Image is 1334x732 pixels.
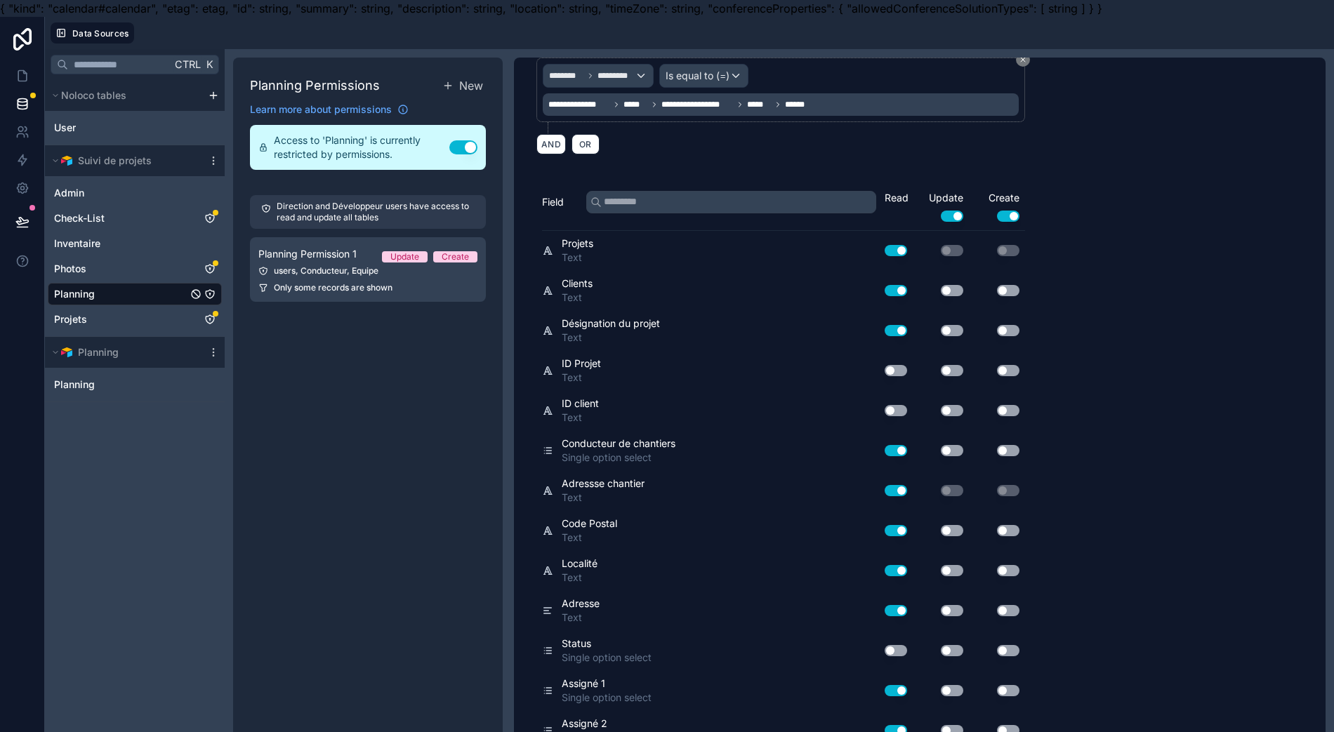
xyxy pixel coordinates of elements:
span: Field [542,195,564,209]
button: New [440,74,486,97]
span: Projets [54,312,87,326]
div: Planning [48,283,222,305]
div: Create [442,251,469,262]
span: Text [562,291,593,305]
span: Text [562,371,601,385]
a: Learn more about permissions [250,102,409,117]
span: New [459,77,483,94]
span: User [54,121,76,135]
span: Projets [562,237,593,251]
div: Check-List [48,207,222,229]
span: Text [562,331,660,345]
span: Planning [54,287,95,301]
span: Only some records are shown [274,282,392,293]
button: Data Sources [51,22,134,44]
span: Localité [562,557,597,571]
span: Inventaire [54,237,100,251]
img: Airtable Logo [61,347,72,358]
span: Single option select [562,691,652,705]
h1: Planning Permissions [250,76,380,95]
div: Photos [48,258,222,280]
span: Ctrl [173,55,202,73]
div: Update [390,251,419,262]
button: Is equal to (=) [659,64,748,88]
span: Single option select [562,651,652,665]
button: OR [572,134,600,154]
span: Suivi de projets [78,154,152,168]
span: Adressse chantier [562,477,645,491]
span: Status [562,637,652,651]
button: Airtable LogoSuivi de projets [48,151,202,171]
span: Code Postal [562,517,617,531]
div: Projets [48,308,222,331]
a: Photos [54,262,187,276]
span: Text [562,411,599,425]
span: Planning [54,378,95,392]
span: Learn more about permissions [250,102,392,117]
a: Planning [54,287,187,301]
div: User [48,117,222,139]
span: Text [562,611,600,625]
span: Single option select [562,451,675,465]
a: Projets [54,312,187,326]
div: Admin [48,182,222,204]
span: Noloco tables [61,88,126,102]
div: Planning [48,373,222,396]
a: User [54,121,173,135]
div: Create [969,191,1025,222]
a: Planning [54,378,187,392]
span: Admin [54,186,84,200]
span: Text [562,491,645,505]
button: AND [536,134,566,154]
span: K [204,60,214,69]
span: OR [576,139,595,149]
a: Check-List [54,211,187,225]
div: Update [913,191,969,222]
span: Assigné 2 [562,717,652,731]
span: Text [562,571,597,585]
p: Direction and Développeur users have access to read and update all tables [277,201,475,223]
a: Admin [54,186,187,200]
span: Désignation du projet [562,317,660,331]
span: Clients [562,277,593,291]
span: Access to 'Planning' is currently restricted by permissions. [274,133,449,161]
span: Data Sources [72,28,129,39]
a: Planning Permission 1UpdateCreateusers, Conducteur, EquipeOnly some records are shown [250,237,486,302]
img: Airtable Logo [61,155,72,166]
span: Adresse [562,597,600,611]
span: Text [562,531,617,545]
span: Text [562,251,593,265]
span: Planning [78,345,119,359]
span: Planning Permission 1 [258,247,357,261]
div: users, Conducteur, Equipe [258,265,477,277]
span: Assigné 1 [562,677,652,691]
button: Airtable LogoPlanning [48,342,202,362]
span: Check-List [54,211,105,225]
button: Noloco tables [48,86,202,105]
span: Photos [54,262,86,276]
div: Inventaire [48,232,222,255]
span: ID client [562,397,599,411]
span: Conducteur de chantiers [562,437,675,451]
span: Is equal to (=) [666,69,729,83]
span: ID Projet [562,357,601,371]
div: Read [885,191,913,205]
a: Inventaire [54,237,187,251]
